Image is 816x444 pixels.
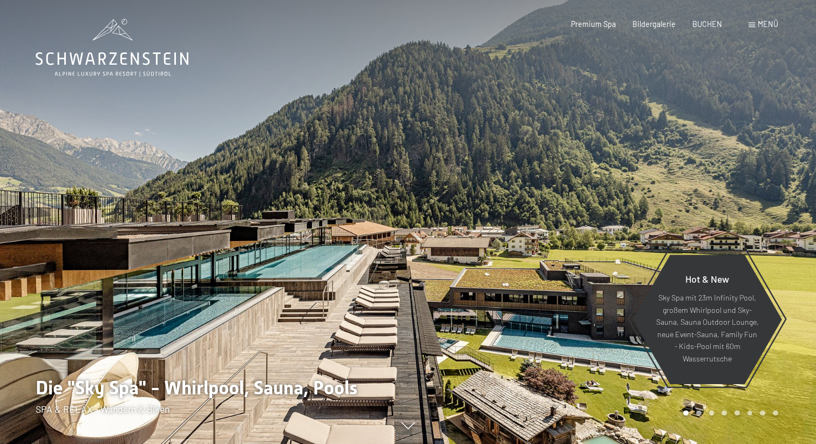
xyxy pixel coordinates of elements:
[571,19,616,29] a: Premium Spa
[758,19,778,29] span: Menü
[773,411,778,416] div: Carousel Page 8
[683,411,689,416] div: Carousel Page 1 (Current Slide)
[679,411,778,416] div: Carousel Pagination
[685,273,729,285] span: Hot & New
[735,411,740,416] div: Carousel Page 5
[632,254,783,385] a: Hot & New Sky Spa mit 23m Infinity Pool, großem Whirlpool und Sky-Sauna, Sauna Outdoor Lounge, ne...
[633,19,676,29] a: Bildergalerie
[722,411,727,416] div: Carousel Page 4
[656,292,759,365] p: Sky Spa mit 23m Infinity Pool, großem Whirlpool und Sky-Sauna, Sauna Outdoor Lounge, neue Event-S...
[692,19,722,29] a: BUCHEN
[760,411,765,416] div: Carousel Page 7
[747,411,753,416] div: Carousel Page 6
[696,411,702,416] div: Carousel Page 2
[709,411,715,416] div: Carousel Page 3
